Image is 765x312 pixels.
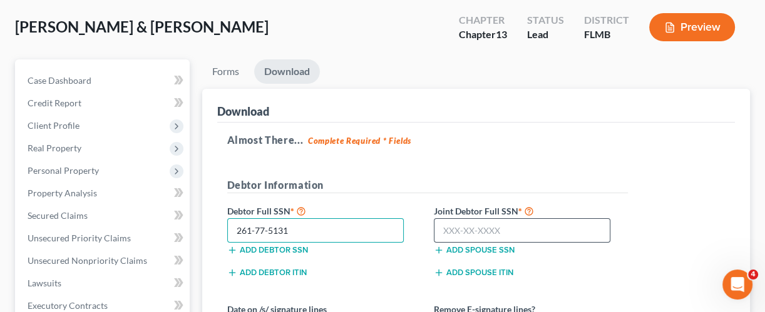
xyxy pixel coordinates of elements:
span: 4 [748,269,758,279]
div: Status [527,13,564,28]
button: Add spouse SSN [434,245,515,255]
div: Lead [527,28,564,42]
div: District [584,13,629,28]
a: Forms [202,59,249,84]
a: Case Dashboard [18,69,190,92]
span: Executory Contracts [28,300,108,311]
a: Credit Report [18,92,190,114]
div: Chapter [459,13,507,28]
a: Lawsuits [18,272,190,294]
a: Unsecured Priority Claims [18,227,190,249]
div: Download [217,104,269,119]
label: Joint Debtor Full SSN [428,203,634,218]
button: Add debtor ITIN [227,268,307,278]
span: Credit Report [28,98,81,108]
a: Secured Claims [18,204,190,227]
span: 13 [496,28,507,40]
span: Real Property [28,143,81,153]
button: Preview [649,13,735,41]
span: Secured Claims [28,210,88,221]
strong: Complete Required * Fields [308,136,411,146]
span: Property Analysis [28,188,97,198]
h5: Debtor Information [227,178,628,193]
a: Unsecured Nonpriority Claims [18,249,190,272]
label: Debtor Full SSN [221,203,428,218]
input: XXX-XX-XXXX [434,218,611,243]
input: XXX-XX-XXXX [227,218,404,243]
span: Unsecured Nonpriority Claims [28,255,147,266]
div: FLMB [584,28,629,42]
span: Unsecured Priority Claims [28,233,131,243]
h5: Almost There... [227,133,726,148]
button: Add spouse ITIN [434,268,513,278]
a: Download [254,59,320,84]
span: Lawsuits [28,278,61,288]
button: Add debtor SSN [227,245,308,255]
div: Chapter [459,28,507,42]
span: Case Dashboard [28,75,91,86]
span: [PERSON_NAME] & [PERSON_NAME] [15,18,269,36]
a: Property Analysis [18,182,190,204]
iframe: Intercom live chat [722,269,752,299]
span: Client Profile [28,120,80,131]
span: Personal Property [28,165,99,176]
